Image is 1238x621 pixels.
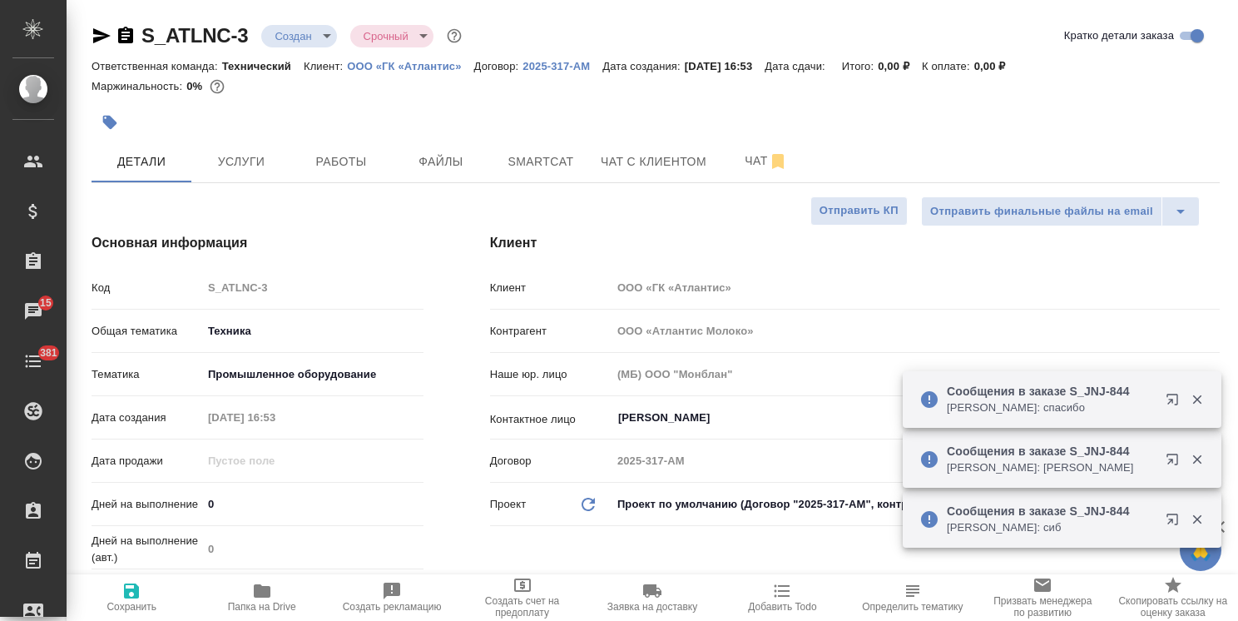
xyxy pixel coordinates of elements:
input: Пустое поле [202,405,348,430]
button: Создать счет на предоплату [457,574,587,621]
p: Проект [490,496,527,513]
svg: Отписаться [768,152,788,171]
span: Заявка на доставку [607,601,697,613]
p: Дата создания: [602,60,684,72]
a: S_ATLNC-3 [141,24,248,47]
span: Услуги [201,152,281,172]
div: Техника [202,317,423,345]
p: 0,00 ₽ [974,60,1018,72]
p: Дата сдачи: [765,60,829,72]
p: Клиент: [304,60,347,72]
p: 2025-317-АМ [522,60,602,72]
p: Контактное лицо [490,411,612,428]
span: Сохранить [106,601,156,613]
button: Сохранить [67,574,196,621]
button: Отправить финальные файлы на email [921,196,1162,226]
span: Отправить финальные файлы на email [930,202,1153,221]
p: Наше юр. лицо [490,366,612,383]
span: Файлы [401,152,481,172]
input: Пустое поле [202,537,423,561]
p: Маржинальность: [92,80,186,92]
p: [DATE] 16:53 [685,60,765,72]
p: Тематика [92,366,202,383]
span: Добавить Todo [748,601,816,613]
a: 2025-317-АМ [522,58,602,72]
input: Пустое поле [612,276,1220,300]
p: Дней на выполнение [92,496,202,513]
p: [PERSON_NAME]: спасибо [947,400,1155,416]
input: Пустое поле [612,449,1220,473]
button: Закрыть [1180,452,1214,467]
p: Сообщения в заказе S_JNJ-844 [947,503,1155,519]
p: Ответственная команда: [92,60,222,72]
input: ✎ Введи что-нибудь [202,492,423,516]
input: Пустое поле [612,362,1220,386]
h4: Основная информация [92,233,423,253]
div: Промышленное оборудование [202,360,423,389]
button: 0.00 RUB; [206,76,228,97]
span: Smartcat [501,152,581,172]
span: Определить тематику [862,601,963,613]
p: Итого: [842,60,878,72]
a: 381 [4,340,62,382]
p: ООО «ГК «Атлантис» [347,60,473,72]
button: Доп статусы указывают на важность/срочность заказа [443,25,465,47]
p: Технический [222,60,304,72]
span: Создать счет на предоплату [467,595,577,619]
button: Папка на Drive [196,574,326,621]
div: Проект по умолчанию (Договор "2025-317-АМ", контрагент "ООО «Атлантис Молоко»") [612,490,1220,519]
p: 0,00 ₽ [878,60,922,72]
p: [PERSON_NAME]: [PERSON_NAME] [947,460,1155,476]
p: Дней на выполнение (авт.) [92,533,202,566]
button: Открыть в новой вкладке [1156,503,1196,543]
p: Клиент [490,280,612,296]
p: К оплате: [922,60,974,72]
p: Контрагент [490,323,612,340]
span: 381 [30,345,67,361]
button: Добавить Todo [717,574,847,621]
span: Отправить КП [820,201,899,221]
input: Пустое поле [612,319,1220,343]
div: Создан [350,25,433,47]
span: Папка на Drive [228,601,296,613]
button: Срочный [359,29,413,43]
button: Добавить тэг [92,104,128,141]
span: Детали [102,152,181,172]
span: Создать рекламацию [343,601,442,613]
span: Чат [726,151,806,171]
p: Договор [490,453,612,469]
button: Скопировать ссылку для ЯМессенджера [92,26,111,46]
p: [PERSON_NAME]: сиб [947,519,1155,536]
span: Кратко детали заказа [1064,27,1174,44]
p: 0% [186,80,206,92]
button: Создать рекламацию [327,574,457,621]
button: Открыть в новой вкладке [1156,383,1196,423]
span: Чат с клиентом [601,152,706,172]
button: Закрыть [1180,512,1214,527]
p: Дата создания [92,410,202,426]
button: Открыть в новой вкладке [1156,443,1196,483]
p: Дата продажи [92,453,202,469]
button: Отправить КП [810,196,908,226]
button: Определить тематику [848,574,978,621]
p: Сообщения в заказе S_JNJ-844 [947,443,1155,460]
p: Договор: [474,60,523,72]
p: Общая тематика [92,323,202,340]
button: Скопировать ссылку [116,26,136,46]
input: Пустое поле [202,449,348,473]
h4: Клиент [490,233,1220,253]
button: Закрыть [1180,392,1214,407]
a: ООО «ГК «Атлантис» [347,58,473,72]
p: Сообщения в заказе S_JNJ-844 [947,383,1155,400]
a: 15 [4,291,62,332]
button: Создан [270,29,316,43]
button: Заявка на доставку [587,574,717,621]
span: Работы [301,152,381,172]
p: Код [92,280,202,296]
div: Создан [261,25,336,47]
div: split button [921,196,1200,226]
span: 15 [30,295,62,311]
input: Пустое поле [202,276,423,300]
